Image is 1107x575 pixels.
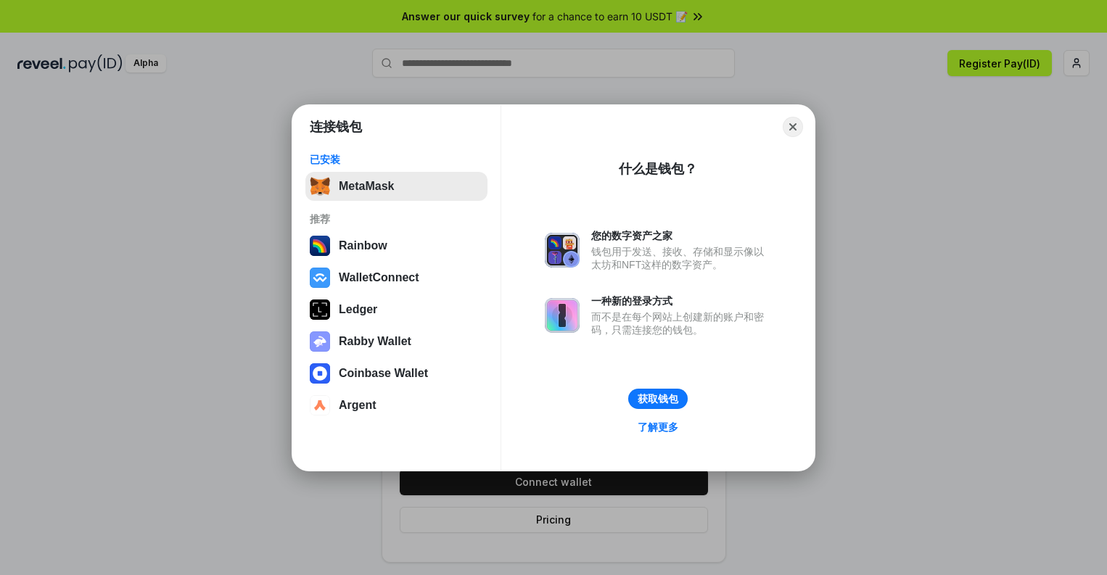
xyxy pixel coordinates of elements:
div: Rabby Wallet [339,335,411,348]
img: svg+xml,%3Csvg%20xmlns%3D%22http%3A%2F%2Fwww.w3.org%2F2000%2Fsvg%22%20fill%3D%22none%22%20viewBox... [545,298,580,333]
img: svg+xml,%3Csvg%20xmlns%3D%22http%3A%2F%2Fwww.w3.org%2F2000%2Fsvg%22%20fill%3D%22none%22%20viewBox... [310,331,330,352]
button: Rainbow [305,231,487,260]
img: svg+xml,%3Csvg%20width%3D%22120%22%20height%3D%22120%22%20viewBox%3D%220%200%20120%20120%22%20fil... [310,236,330,256]
div: 您的数字资产之家 [591,229,771,242]
div: Rainbow [339,239,387,252]
div: 一种新的登录方式 [591,294,771,307]
img: svg+xml,%3Csvg%20xmlns%3D%22http%3A%2F%2Fwww.w3.org%2F2000%2Fsvg%22%20width%3D%2228%22%20height%3... [310,299,330,320]
div: Ledger [339,303,377,316]
button: 获取钱包 [628,389,688,409]
img: svg+xml,%3Csvg%20width%3D%2228%22%20height%3D%2228%22%20viewBox%3D%220%200%2028%2028%22%20fill%3D... [310,395,330,415]
img: svg+xml,%3Csvg%20fill%3D%22none%22%20height%3D%2233%22%20viewBox%3D%220%200%2035%2033%22%20width%... [310,176,330,197]
button: Rabby Wallet [305,327,487,356]
div: Argent [339,399,376,412]
div: 推荐 [310,212,483,226]
button: MetaMask [305,172,487,201]
button: Coinbase Wallet [305,359,487,388]
div: 了解更多 [638,421,678,434]
button: WalletConnect [305,263,487,292]
div: MetaMask [339,180,394,193]
button: Ledger [305,295,487,324]
h1: 连接钱包 [310,118,362,136]
img: svg+xml,%3Csvg%20width%3D%2228%22%20height%3D%2228%22%20viewBox%3D%220%200%2028%2028%22%20fill%3D... [310,268,330,288]
button: Close [783,117,803,137]
div: 什么是钱包？ [619,160,697,178]
div: 钱包用于发送、接收、存储和显示像以太坊和NFT这样的数字资产。 [591,245,771,271]
div: 获取钱包 [638,392,678,405]
a: 了解更多 [629,418,687,437]
img: svg+xml,%3Csvg%20xmlns%3D%22http%3A%2F%2Fwww.w3.org%2F2000%2Fsvg%22%20fill%3D%22none%22%20viewBox... [545,233,580,268]
img: svg+xml,%3Csvg%20width%3D%2228%22%20height%3D%2228%22%20viewBox%3D%220%200%2028%2028%22%20fill%3D... [310,363,330,384]
div: Coinbase Wallet [339,367,428,380]
button: Argent [305,391,487,420]
div: 已安装 [310,153,483,166]
div: WalletConnect [339,271,419,284]
div: 而不是在每个网站上创建新的账户和密码，只需连接您的钱包。 [591,310,771,336]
